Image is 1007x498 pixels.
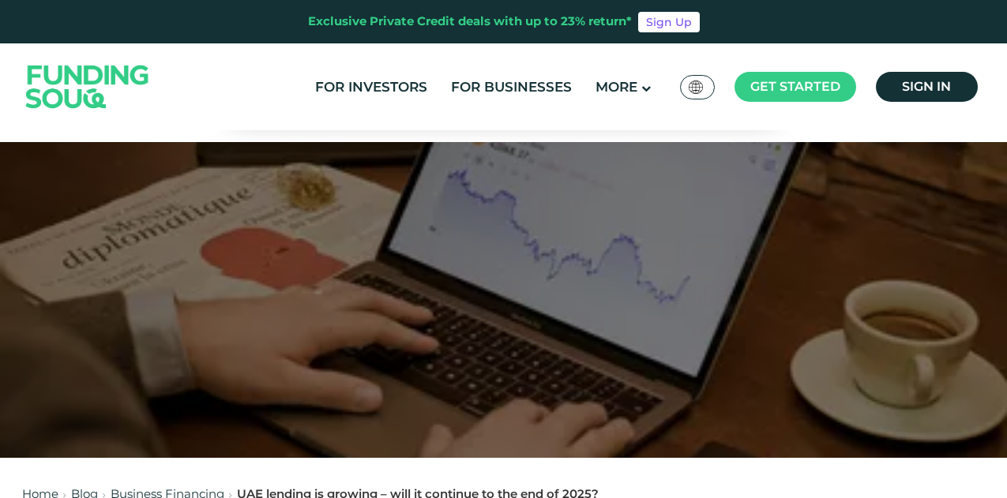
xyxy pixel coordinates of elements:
a: Sign Up [638,12,700,32]
span: Sign in [902,79,951,94]
img: SA Flag [689,81,703,94]
span: More [596,79,637,95]
span: Get started [750,79,840,94]
div: Exclusive Private Credit deals with up to 23% return* [308,13,632,31]
img: Logo [10,47,165,126]
a: For Investors [311,74,431,100]
a: Sign in [876,72,978,102]
a: For Businesses [447,74,576,100]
